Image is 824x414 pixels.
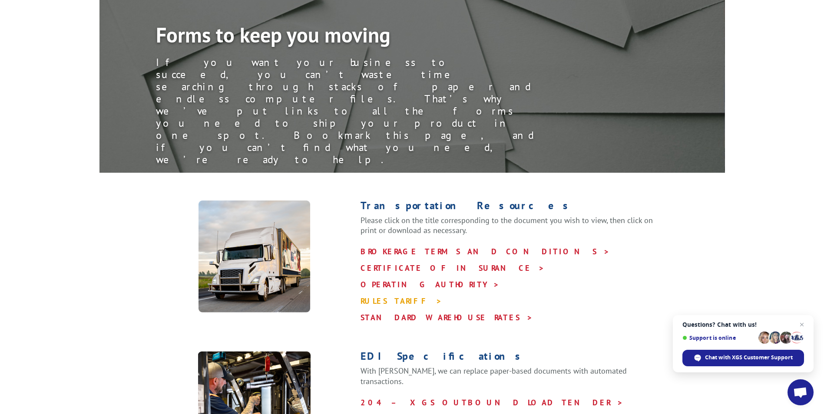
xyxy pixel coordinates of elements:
[682,321,804,328] span: Questions? Chat with us!
[198,200,311,313] img: XpressGlobal_Resources
[682,350,804,366] div: Chat with XGS Customer Support
[361,312,533,322] a: STANDARD WAREHOUSE RATES >
[361,263,545,273] a: CERTIFICATE OF INSURANCE >
[361,200,670,215] h1: Transportation Resources
[361,296,442,306] a: RULES TARIFF >
[361,279,500,289] a: OPERATING AUTHORITY >
[156,24,547,49] h1: Forms to keep you moving
[156,56,547,166] div: If you want your business to succeed, you can’t waste time searching through stacks of paper and ...
[361,351,670,366] h1: EDI Specifications
[361,398,623,407] a: 204 – XGS OUTBOUND LOAD TENDER >
[361,215,670,244] p: Please click on the title corresponding to the document you wish to view, then click on print or ...
[361,366,670,394] p: With [PERSON_NAME], we can replace paper-based documents with automated transactions.
[682,335,755,341] span: Support is online
[361,246,610,256] a: BROKERAGE TERMS AND CONDITIONS >
[788,379,814,405] div: Open chat
[797,319,807,330] span: Close chat
[705,354,793,361] span: Chat with XGS Customer Support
